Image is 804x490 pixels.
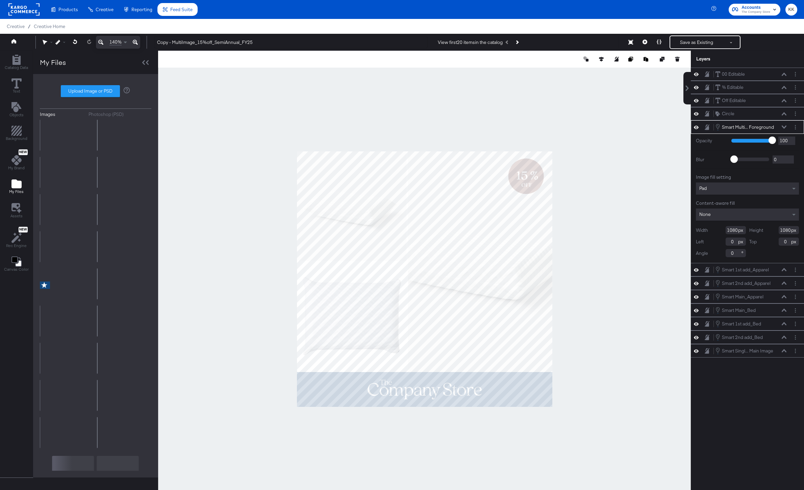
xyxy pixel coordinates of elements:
[89,111,124,118] div: Photoshop (PSD)
[792,347,799,354] button: Layer Options
[628,57,633,62] svg: Copy image
[19,150,28,154] span: New
[19,227,28,232] span: New
[438,39,503,46] div: View first 20 items in the catalog
[670,36,723,48] button: Save as Existing
[715,307,756,314] button: Smart Main_Bed
[628,56,635,63] button: Copy image
[729,4,780,16] button: AccountsThe Company Store
[10,213,23,219] span: Assets
[792,334,799,341] button: Layer Options
[715,334,763,341] button: Smart 2nd add_Bed
[792,84,799,91] button: Layer Options
[696,250,708,256] label: Angle
[2,124,31,144] button: Add Rectangle
[170,7,193,12] span: Feed Suite
[7,77,26,96] button: Text
[722,280,771,287] div: Smart 2nd add_Apparel
[715,293,764,300] button: Smart Main_Apparel
[742,4,770,11] span: Accounts
[96,7,114,12] span: Creative
[9,112,24,118] span: Objects
[1,53,32,72] button: Add Rectangle
[40,111,55,118] div: Images
[722,84,744,91] div: % Editable
[715,110,735,117] button: Circle
[5,100,28,120] button: Add Text
[715,347,774,354] button: Smart Singl... Main Image
[13,89,20,94] span: Text
[749,227,763,234] label: Height
[749,239,757,245] label: Top
[792,266,799,273] button: Layer Options
[792,320,799,327] button: Layer Options
[715,320,761,327] button: Smart 1st add_Bed
[58,7,78,12] span: Products
[715,84,744,91] button: % Editable
[40,57,66,67] div: My Files
[788,6,795,14] span: KK
[792,307,799,314] button: Layer Options
[34,24,65,29] a: Creative Home
[5,65,28,70] span: Catalog Data
[792,280,799,287] button: Layer Options
[715,279,771,287] button: Smart 2nd add_Apparel
[699,185,707,191] span: Pad
[131,7,152,12] span: Reporting
[785,4,797,16] button: KK
[792,110,799,117] button: Layer Options
[6,243,27,248] span: Rec Engine
[722,348,773,354] div: Smart Singl... Main Image
[696,56,765,62] div: Layers
[792,97,799,104] button: Layer Options
[696,156,726,163] label: Blur
[8,165,25,171] span: My Brand
[7,24,25,29] span: Creative
[792,71,799,78] button: Layer Options
[722,71,745,77] div: 00 Editable
[722,267,769,273] div: Smart 1st add_Apparel
[722,97,746,104] div: Off Editable
[715,123,774,131] button: Smart Multi... Foreground
[25,24,34,29] span: /
[9,189,24,194] span: My Files
[6,201,27,221] button: Assets
[4,148,29,173] button: NewMy Brand
[699,211,711,217] span: None
[512,36,522,48] button: Next Product
[792,124,799,131] button: Layer Options
[722,321,761,327] div: Smart 1st add_Bed
[722,294,763,300] div: Smart Main_Apparel
[5,177,28,197] button: Add Files
[715,97,746,104] button: Off Editable
[742,9,770,15] span: The Company Store
[109,39,122,45] span: 140%
[722,124,774,130] div: Smart Multi... Foreground
[644,56,650,63] button: Paste image
[6,136,27,141] span: Background
[696,227,708,234] label: Width
[4,267,29,272] span: Canvas Color
[89,111,152,118] button: Photoshop (PSD)
[644,57,648,62] svg: Paste image
[696,174,799,180] div: Image fill setting
[40,111,83,118] button: Images
[696,200,799,206] div: Content-aware fill
[696,138,726,144] label: Opacity
[715,266,769,273] button: Smart 1st add_Apparel
[792,293,799,300] button: Layer Options
[696,239,704,245] label: Left
[722,111,734,117] div: Circle
[722,307,756,314] div: Smart Main_Bed
[722,334,763,341] div: Smart 2nd add_Bed
[2,225,31,250] button: NewRec Engine
[715,71,745,78] button: 00 Editable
